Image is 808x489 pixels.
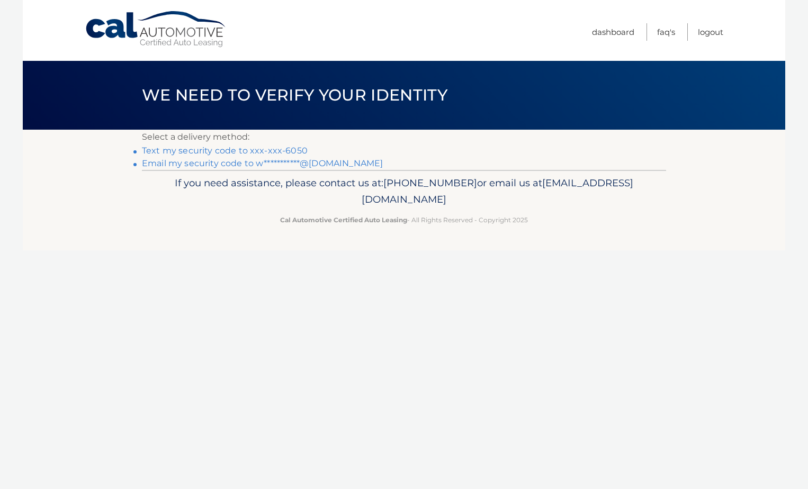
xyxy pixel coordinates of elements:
p: - All Rights Reserved - Copyright 2025 [149,214,659,225]
span: [PHONE_NUMBER] [383,177,477,189]
a: Cal Automotive [85,11,228,48]
strong: Cal Automotive Certified Auto Leasing [280,216,407,224]
p: If you need assistance, please contact us at: or email us at [149,175,659,209]
span: We need to verify your identity [142,85,447,105]
p: Select a delivery method: [142,130,666,144]
a: FAQ's [657,23,675,41]
a: Dashboard [592,23,634,41]
a: Logout [698,23,723,41]
a: Text my security code to xxx-xxx-6050 [142,146,308,156]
